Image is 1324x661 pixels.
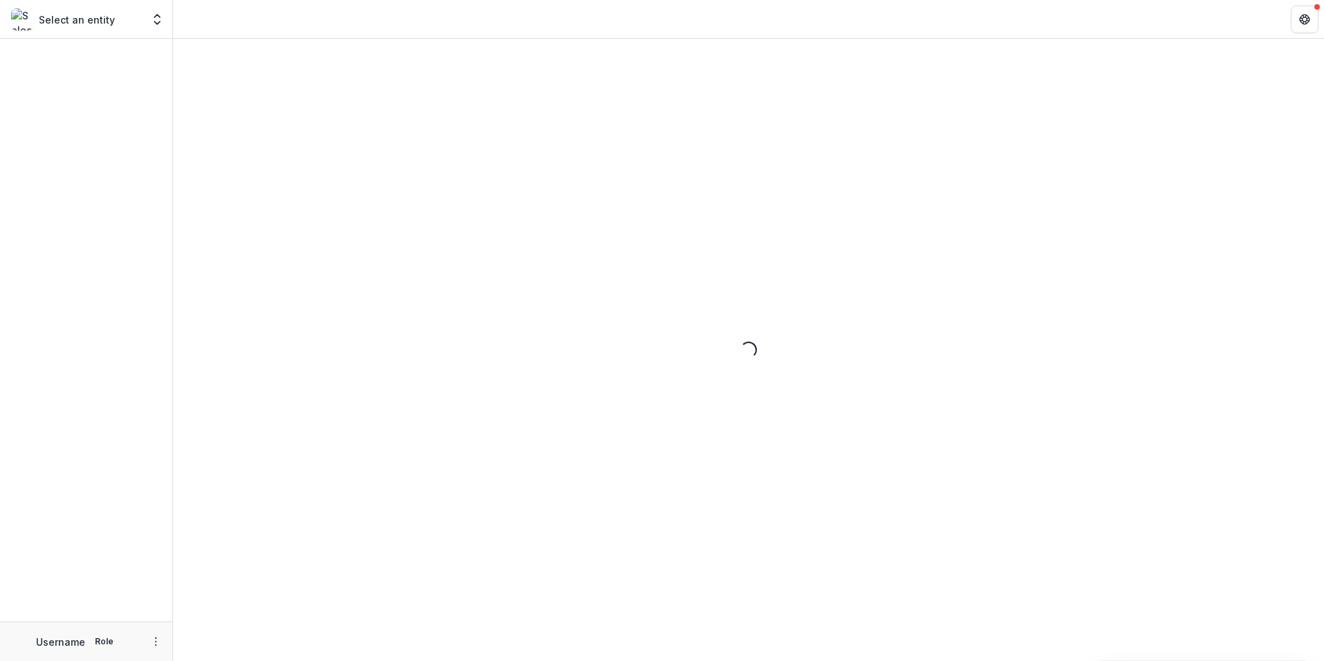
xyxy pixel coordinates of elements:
button: Open entity switcher [147,6,167,33]
button: Get Help [1291,6,1318,33]
button: More [147,633,164,650]
p: Username [36,635,85,649]
img: Select an entity [11,8,33,30]
p: Role [91,635,118,648]
p: Select an entity [39,12,115,27]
